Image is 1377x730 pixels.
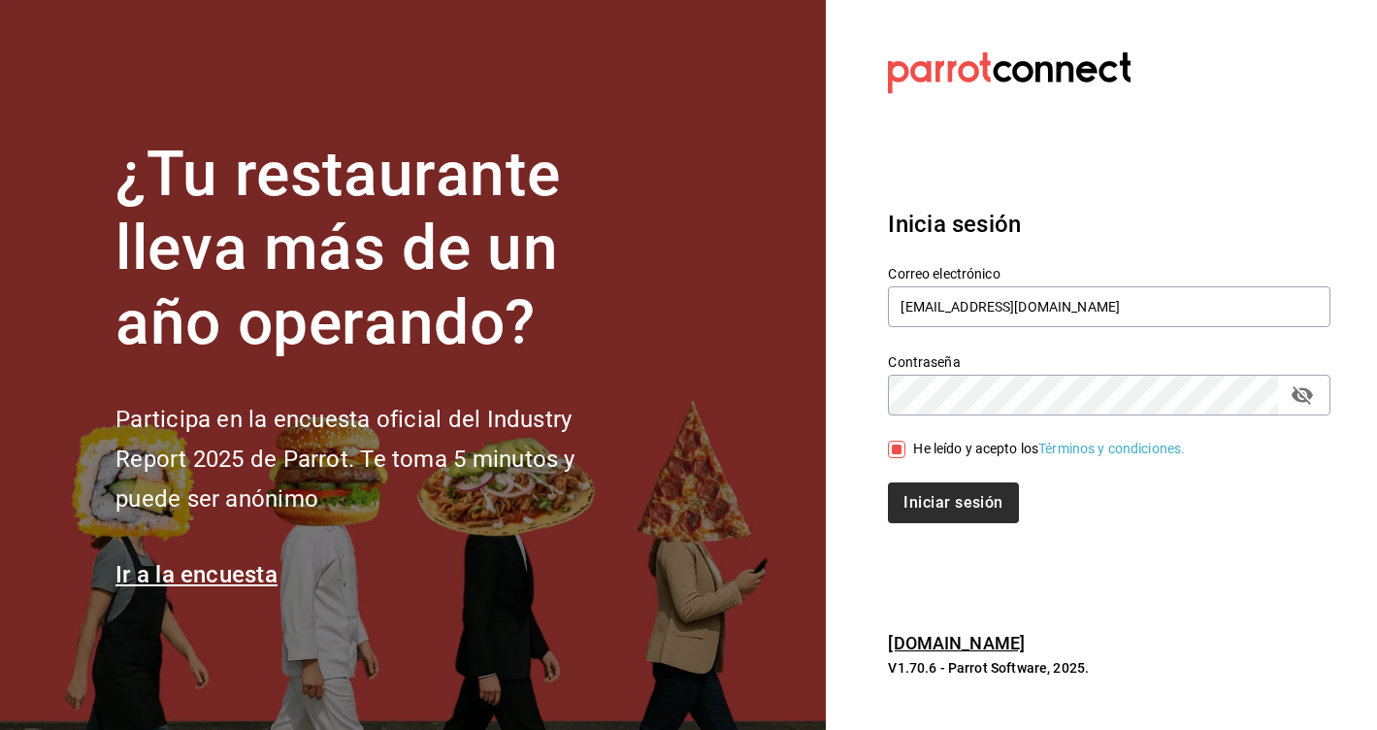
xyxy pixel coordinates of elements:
h2: Participa en la encuesta oficial del Industry Report 2025 de Parrot. Te toma 5 minutos y puede se... [115,400,639,518]
a: [DOMAIN_NAME] [888,633,1025,653]
h3: Inicia sesión [888,207,1330,242]
button: Iniciar sesión [888,482,1018,523]
label: Contraseña [888,354,1330,368]
button: passwordField [1286,379,1319,412]
h1: ¿Tu restaurante lleva más de un año operando? [115,138,639,361]
a: Términos y condiciones. [1038,441,1185,456]
label: Correo electrónico [888,266,1330,280]
p: V1.70.6 - Parrot Software, 2025. [888,658,1330,678]
div: He leído y acepto los [913,439,1185,459]
input: Ingresa tu correo electrónico [888,286,1330,327]
a: Ir a la encuesta [115,561,278,588]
